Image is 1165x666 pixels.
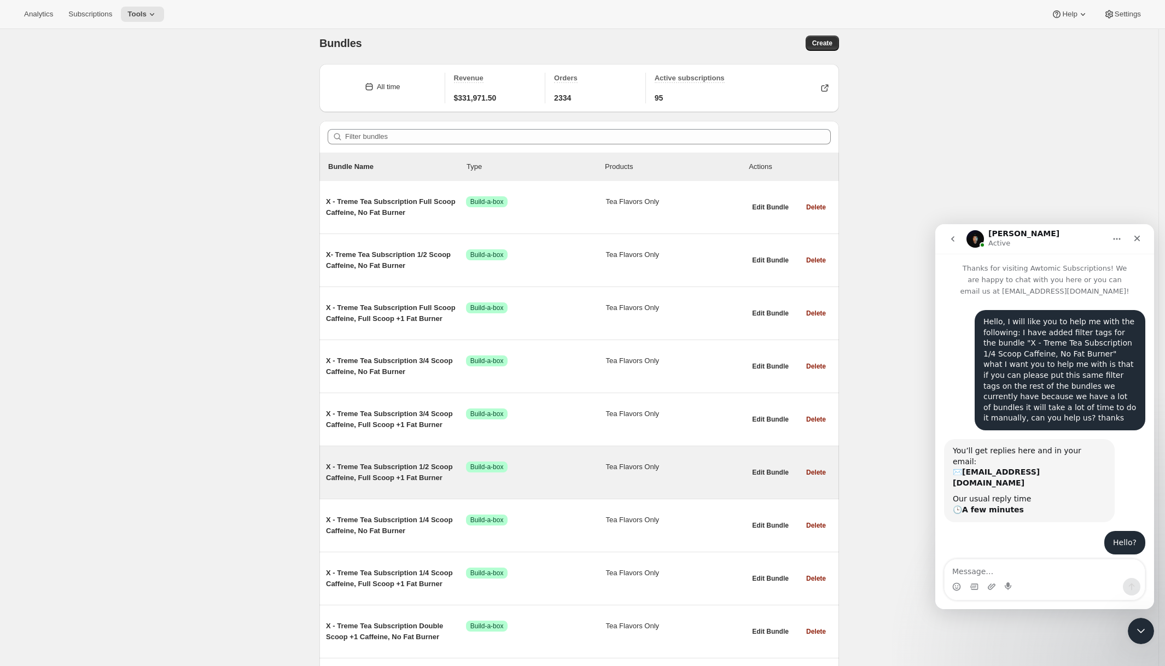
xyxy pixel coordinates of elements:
button: Edit Bundle [745,571,795,586]
button: Edit Bundle [745,412,795,427]
span: Delete [806,362,826,371]
span: $331,971.50 [454,92,497,103]
div: Actions [749,161,830,172]
span: X - Treme Tea Subscription Full Scoop Caffeine, Full Scoop +1 Fat Burner [326,302,466,324]
iframe: Intercom live chat [1128,618,1154,644]
span: Build-a-box [470,569,504,577]
span: X- Treme Tea Subscription 1/2 Scoop Caffeine, No Fat Burner [326,249,466,271]
span: X - Treme Tea Subscription Full Scoop Caffeine, No Fat Burner [326,196,466,218]
button: Edit Bundle [745,306,795,321]
span: Edit Bundle [752,574,789,583]
button: Delete [800,518,832,533]
button: Edit Bundle [745,359,795,374]
span: Delete [806,203,826,212]
span: Build-a-box [470,410,504,418]
button: Edit Bundle [745,465,795,480]
span: X - Treme Tea Subscription 3/4 Scoop Caffeine, No Fat Burner [326,355,466,377]
span: Tea Flavors Only [606,355,746,366]
span: Settings [1115,10,1141,19]
span: Edit Bundle [752,309,789,318]
span: Active subscriptions [655,74,725,82]
span: X - Treme Tea Subscription 1/2 Scoop Caffeine, Full Scoop +1 Fat Burner [326,461,466,483]
span: Delete [806,627,826,636]
span: Delete [806,574,826,583]
span: Edit Bundle [752,362,789,371]
button: Delete [800,412,832,427]
span: Build-a-box [470,622,504,630]
span: X - Treme Tea Subscription Double Scoop +1 Caffeine, No Fat Burner [326,621,466,642]
button: Delete [800,253,832,268]
span: X - Treme Tea Subscription 1/4 Scoop Caffeine, No Fat Burner [326,515,466,536]
span: Tea Flavors Only [606,461,746,472]
span: Tea Flavors Only [606,408,746,419]
button: Delete [800,571,832,586]
span: Help [1062,10,1077,19]
span: Tea Flavors Only [606,302,746,313]
iframe: Intercom live chat [935,224,1154,609]
span: Build-a-box [470,250,504,259]
button: Subscriptions [62,7,119,22]
span: Delete [806,256,826,265]
p: Bundle Name [328,161,467,172]
span: Analytics [24,10,53,19]
button: Edit Bundle [745,253,795,268]
span: Build-a-box [470,516,504,524]
span: Delete [806,468,826,477]
span: Edit Bundle [752,627,789,636]
span: Create [812,39,832,48]
span: Build-a-box [470,303,504,312]
button: Delete [800,624,832,639]
span: 2334 [554,92,571,103]
div: All time [377,81,400,92]
span: Tea Flavors Only [606,568,746,579]
button: Delete [800,359,832,374]
span: Delete [806,309,826,318]
span: Delete [806,415,826,424]
span: X - Treme Tea Subscription 3/4 Scoop Caffeine, Full Scoop +1 Fat Burner [326,408,466,430]
span: Edit Bundle [752,415,789,424]
span: Tools [127,10,147,19]
span: X - Treme Tea Subscription 1/4 Scoop Caffeine, Full Scoop +1 Fat Burner [326,568,466,589]
button: Delete [800,306,832,321]
button: Edit Bundle [745,200,795,215]
button: Tools [121,7,164,22]
span: Build-a-box [470,463,504,471]
span: Revenue [454,74,484,82]
span: Tea Flavors Only [606,249,746,260]
button: Help [1045,7,1094,22]
span: Edit Bundle [752,203,789,212]
span: Subscriptions [68,10,112,19]
span: Tea Flavors Only [606,621,746,632]
span: Edit Bundle [752,256,789,265]
span: Edit Bundle [752,468,789,477]
button: Delete [800,200,832,215]
button: Edit Bundle [745,518,795,533]
span: Orders [554,74,578,82]
button: Settings [1097,7,1147,22]
span: Tea Flavors Only [606,196,746,207]
button: Edit Bundle [745,624,795,639]
span: Build-a-box [470,197,504,206]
